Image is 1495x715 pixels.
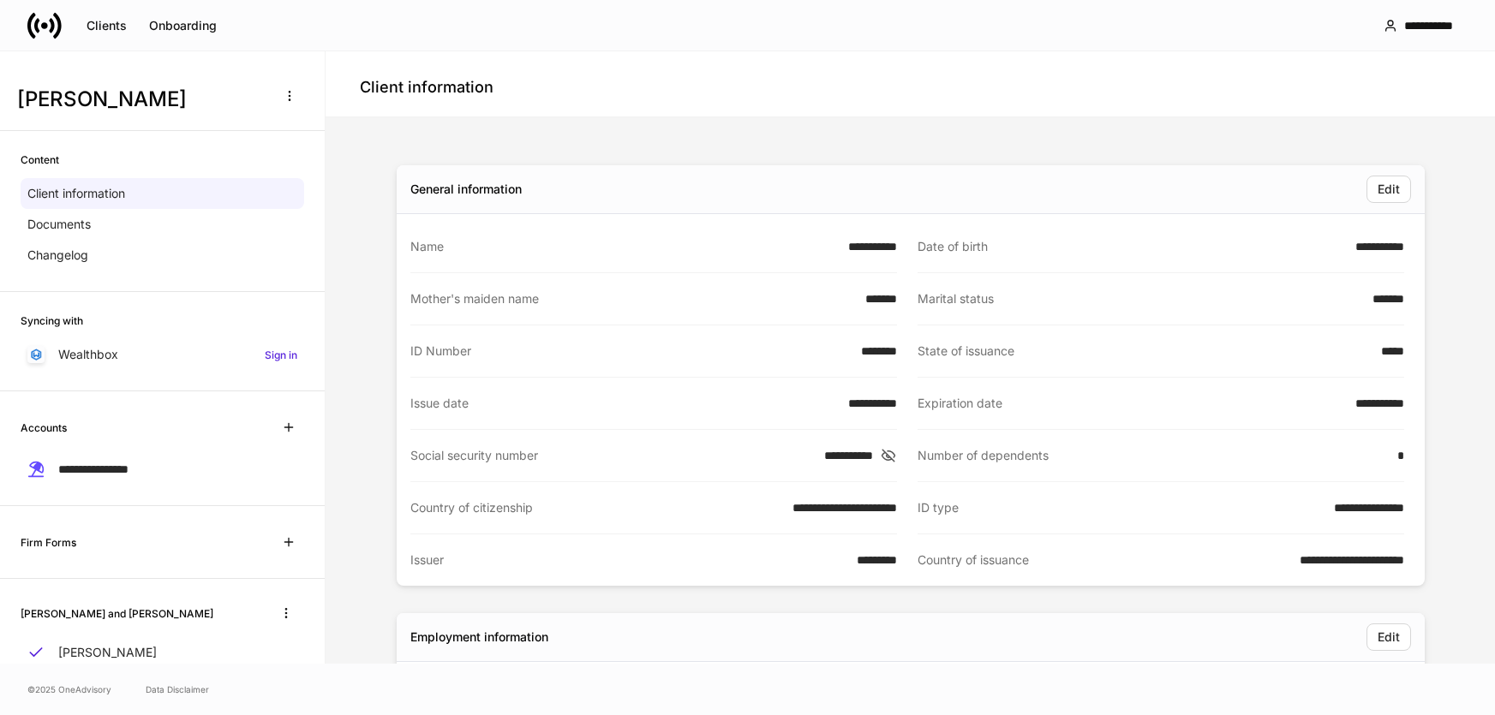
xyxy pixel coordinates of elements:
[410,629,548,646] div: Employment information
[27,185,125,202] p: Client information
[918,499,1324,516] div: ID type
[58,644,157,661] p: [PERSON_NAME]
[146,682,209,696] a: Data Disclaimer
[918,238,1345,255] div: Date of birth
[265,347,297,363] h6: Sign in
[149,20,217,32] div: Onboarding
[21,313,83,329] h6: Syncing with
[410,395,838,412] div: Issue date
[87,20,127,32] div: Clients
[918,551,1289,569] div: Country of issuance
[17,86,265,113] h3: [PERSON_NAME]
[410,343,851,360] div: ID Number
[21,178,304,209] a: Client information
[27,247,88,264] p: Changelog
[410,290,855,307] div: Mother's maiden name
[21,209,304,240] a: Documents
[1378,631,1400,643] div: Edit
[1366,176,1411,203] button: Edit
[918,447,1387,464] div: Number of dependents
[58,346,118,363] p: Wealthbox
[21,420,67,436] h6: Accounts
[410,447,814,464] div: Social security number
[21,240,304,271] a: Changelog
[21,605,213,622] h6: [PERSON_NAME] and [PERSON_NAME]
[21,152,59,168] h6: Content
[918,395,1345,412] div: Expiration date
[27,682,111,696] span: © 2025 OneAdvisory
[27,216,91,233] p: Documents
[410,499,782,516] div: Country of citizenship
[1378,183,1400,195] div: Edit
[410,181,522,198] div: General information
[1366,623,1411,651] button: Edit
[21,534,76,551] h6: Firm Forms
[360,77,493,98] h4: Client information
[21,339,304,370] a: WealthboxSign in
[138,12,228,39] button: Onboarding
[410,238,838,255] div: Name
[918,343,1371,360] div: State of issuance
[21,637,304,668] a: [PERSON_NAME]
[410,551,846,569] div: Issuer
[918,290,1362,307] div: Marital status
[75,12,138,39] button: Clients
